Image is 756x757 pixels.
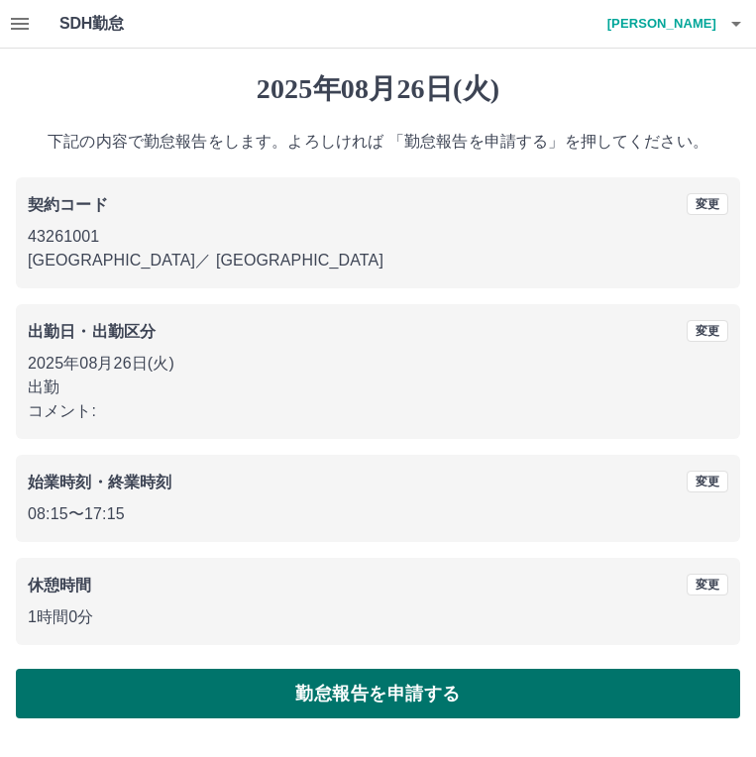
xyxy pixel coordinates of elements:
[687,471,728,492] button: 変更
[28,196,108,213] b: 契約コード
[687,320,728,342] button: 変更
[28,352,728,376] p: 2025年08月26日(火)
[16,72,740,106] h1: 2025年08月26日(火)
[28,399,728,423] p: コメント:
[16,669,740,718] button: 勤怠報告を申請する
[16,130,740,154] p: 下記の内容で勤怠報告をします。よろしければ 「勤怠報告を申請する」を押してください。
[28,376,728,399] p: 出勤
[28,502,728,526] p: 08:15 〜 17:15
[28,577,92,594] b: 休憩時間
[28,323,156,340] b: 出勤日・出勤区分
[687,574,728,595] button: 変更
[28,225,728,249] p: 43261001
[28,474,171,490] b: 始業時刻・終業時刻
[28,605,728,629] p: 1時間0分
[28,249,728,272] p: [GEOGRAPHIC_DATA] ／ [GEOGRAPHIC_DATA]
[687,193,728,215] button: 変更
